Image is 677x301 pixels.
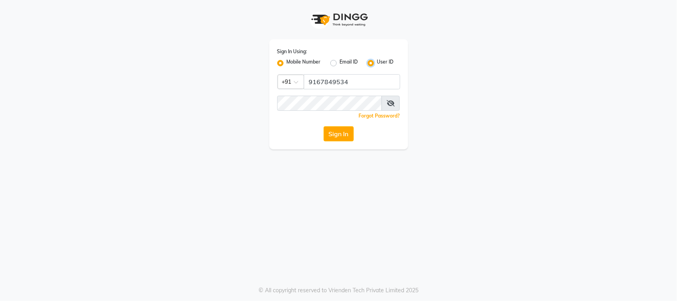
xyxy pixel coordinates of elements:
label: Email ID [340,58,358,68]
label: Sign In Using: [277,48,307,55]
label: User ID [377,58,394,68]
button: Sign In [324,126,354,141]
label: Mobile Number [287,58,321,68]
a: Forgot Password? [359,113,400,119]
input: Username [277,96,382,111]
img: logo1.svg [307,8,370,31]
input: Username [304,74,400,89]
